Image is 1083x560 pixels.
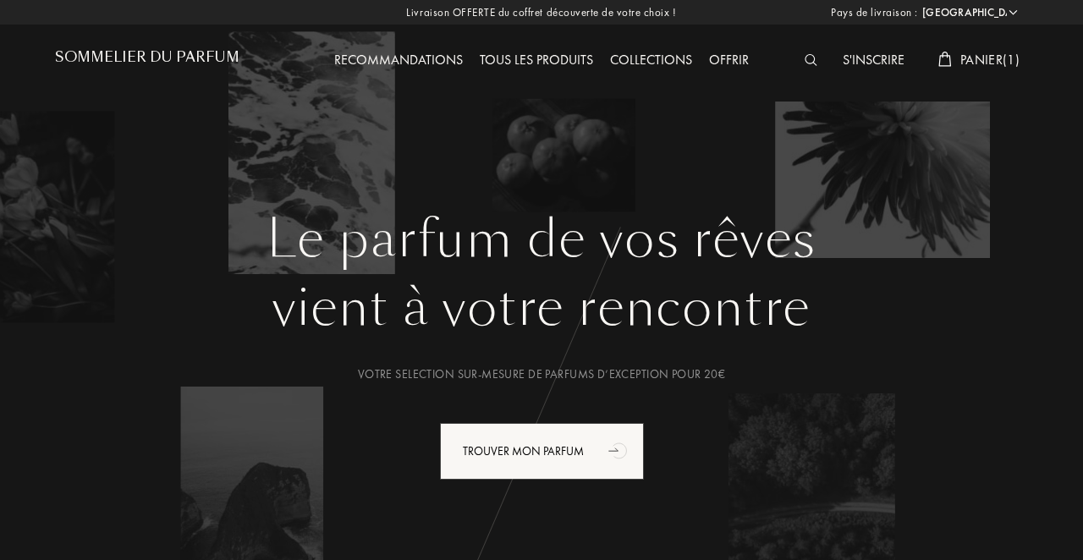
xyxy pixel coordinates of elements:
a: Sommelier du Parfum [55,49,239,72]
div: Collections [602,50,701,72]
h1: Sommelier du Parfum [55,49,239,65]
a: Trouver mon parfumanimation [427,423,657,480]
a: S'inscrire [834,51,913,69]
div: S'inscrire [834,50,913,72]
a: Collections [602,51,701,69]
div: animation [602,433,636,467]
a: Tous les produits [471,51,602,69]
a: Recommandations [326,51,471,69]
div: Trouver mon parfum [440,423,644,480]
span: Pays de livraison : [831,4,918,21]
div: Recommandations [326,50,471,72]
div: Tous les produits [471,50,602,72]
div: Offrir [701,50,757,72]
img: cart_white.svg [938,52,952,67]
h1: Le parfum de vos rêves [68,209,1015,270]
img: search_icn_white.svg [805,54,817,66]
span: Panier ( 1 ) [960,51,1020,69]
div: vient à votre rencontre [68,270,1015,346]
a: Offrir [701,51,757,69]
div: Votre selection sur-mesure de parfums d’exception pour 20€ [68,365,1015,383]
